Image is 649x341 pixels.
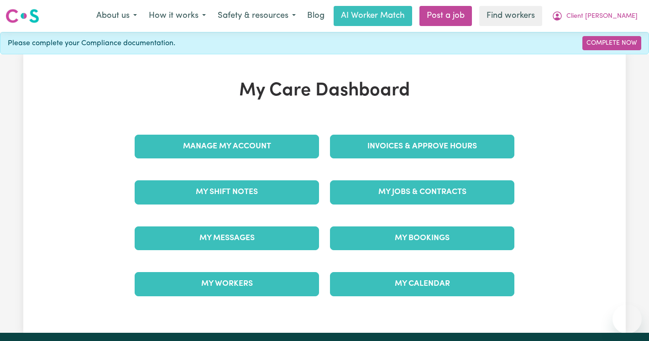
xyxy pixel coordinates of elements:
a: Manage My Account [135,135,319,158]
a: Find workers [479,6,542,26]
button: Safety & resources [212,6,302,26]
h1: My Care Dashboard [129,80,520,102]
a: AI Worker Match [334,6,412,26]
span: Client [PERSON_NAME] [566,11,638,21]
a: Careseekers logo [5,5,39,26]
a: Invoices & Approve Hours [330,135,514,158]
button: My Account [546,6,644,26]
a: My Shift Notes [135,180,319,204]
iframe: Button to launch messaging window [612,304,642,334]
a: My Bookings [330,226,514,250]
img: Careseekers logo [5,8,39,24]
a: Complete Now [582,36,641,50]
a: Blog [302,6,330,26]
span: Please complete your Compliance documentation. [8,38,175,49]
button: How it works [143,6,212,26]
a: My Calendar [330,272,514,296]
button: About us [90,6,143,26]
a: Post a job [419,6,472,26]
a: My Messages [135,226,319,250]
a: My Workers [135,272,319,296]
a: My Jobs & Contracts [330,180,514,204]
